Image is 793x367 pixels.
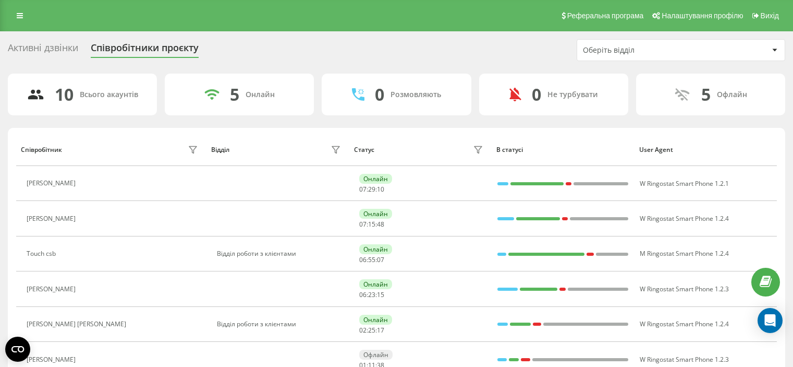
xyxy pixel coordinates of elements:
[359,279,392,289] div: Онлайн
[359,174,392,184] div: Онлайн
[27,356,78,363] div: [PERSON_NAME]
[27,215,78,222] div: [PERSON_NAME]
[27,286,78,293] div: [PERSON_NAME]
[27,250,58,257] div: Touch csb
[354,146,374,153] div: Статус
[701,85,711,104] div: 5
[359,315,392,325] div: Онлайн
[758,308,783,333] div: Open Intercom Messenger
[359,185,367,194] span: 07
[761,11,779,20] span: Вихід
[662,11,743,20] span: Налаштування профілю
[368,220,375,229] span: 15
[391,90,441,99] div: Розмовляють
[640,319,729,328] span: W Ringostat Smart Phone 1.2.4
[80,90,138,99] div: Всього акаунтів
[359,186,384,193] div: : :
[359,326,367,335] span: 02
[27,180,78,187] div: [PERSON_NAME]
[640,179,729,188] span: W Ringostat Smart Phone 1.2.1
[377,185,384,194] span: 10
[359,221,384,228] div: : :
[583,46,707,55] div: Оберіть відділ
[640,249,729,258] span: M Ringostat Smart Phone 1.2.4
[640,355,729,364] span: W Ringostat Smart Phone 1.2.3
[532,85,541,104] div: 0
[27,321,129,328] div: [PERSON_NAME] [PERSON_NAME]
[217,250,344,257] div: Відділ роботи з клієнтами
[359,220,367,229] span: 07
[21,146,62,153] div: Співробітник
[359,291,384,299] div: : :
[5,337,30,362] button: Open CMP widget
[359,255,367,264] span: 06
[55,85,74,104] div: 10
[368,185,375,194] span: 29
[211,146,229,153] div: Відділ
[368,326,375,335] span: 25
[547,90,598,99] div: Не турбувати
[368,290,375,299] span: 23
[359,256,384,264] div: : :
[567,11,644,20] span: Реферальна програма
[377,326,384,335] span: 17
[246,90,275,99] div: Онлайн
[359,327,384,334] div: : :
[359,290,367,299] span: 06
[230,85,239,104] div: 5
[359,209,392,219] div: Онлайн
[375,85,384,104] div: 0
[717,90,747,99] div: Офлайн
[377,290,384,299] span: 15
[640,214,729,223] span: W Ringostat Smart Phone 1.2.4
[359,350,393,360] div: Офлайн
[217,321,344,328] div: Відділ роботи з клієнтами
[359,244,392,254] div: Онлайн
[377,220,384,229] span: 48
[377,255,384,264] span: 07
[91,42,199,58] div: Співробітники проєкту
[496,146,629,153] div: В статусі
[639,146,772,153] div: User Agent
[368,255,375,264] span: 55
[8,42,78,58] div: Активні дзвінки
[640,285,729,293] span: W Ringostat Smart Phone 1.2.3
